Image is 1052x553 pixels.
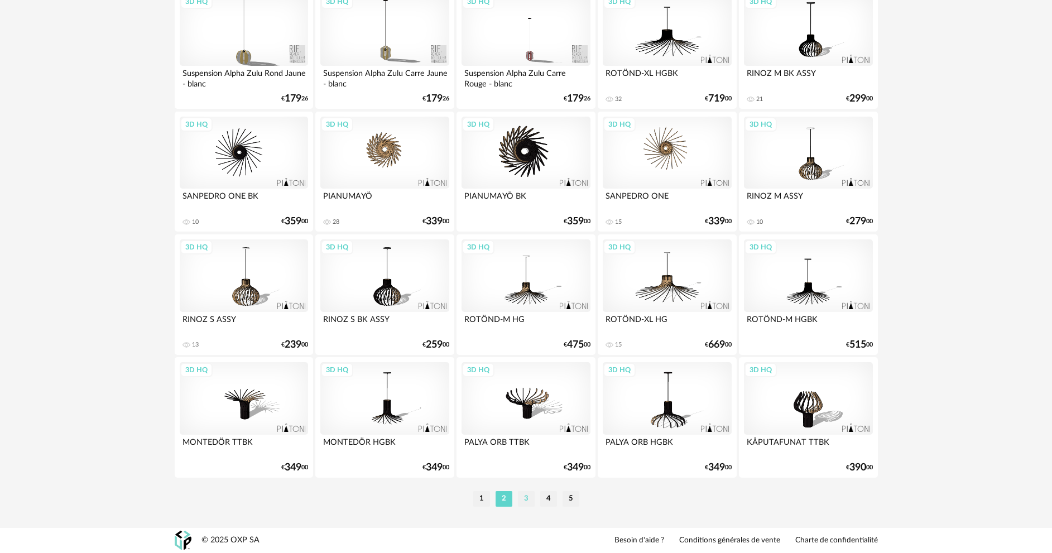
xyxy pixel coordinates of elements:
div: MONTEDÖR TTBK [180,435,308,457]
span: 279 [849,218,866,225]
span: 179 [567,95,584,103]
div: € 00 [846,218,873,225]
div: © 2025 OXP SA [201,535,260,546]
span: 349 [567,464,584,472]
div: Suspension Alpha Zulu Carre Rouge - blanc [462,66,590,88]
div: ROTÖND-XL HGBK [603,66,731,88]
div: € 26 [564,95,590,103]
div: 15 [615,218,622,226]
a: 3D HQ RINOZ M ASSY 10 €27900 [739,112,877,232]
span: 349 [285,464,301,472]
div: 3D HQ [180,117,213,132]
div: € 00 [564,464,590,472]
a: Conditions générales de vente [679,536,780,546]
div: 3D HQ [321,240,353,254]
span: 669 [708,341,725,349]
img: OXP [175,531,191,550]
div: 32 [615,95,622,103]
li: 5 [563,491,579,507]
div: 3D HQ [321,363,353,377]
div: PIANUMAYÖ BK [462,189,590,211]
div: € 00 [422,464,449,472]
a: 3D HQ MONTEDÖR HGBK €34900 [315,357,454,478]
a: 3D HQ ROTÖND-M HGBK €51500 [739,234,877,355]
a: 3D HQ SANPEDRO ONE BK 10 €35900 [175,112,313,232]
div: 3D HQ [462,240,494,254]
div: 10 [192,218,199,226]
div: € 00 [281,341,308,349]
div: 10 [756,218,763,226]
div: KÅPUTAFUNAT TTBK [744,435,872,457]
div: SANPEDRO ONE [603,189,731,211]
div: 3D HQ [603,240,636,254]
a: Charte de confidentialité [795,536,878,546]
div: € 26 [422,95,449,103]
div: PIANUMAYÖ [320,189,449,211]
span: 359 [567,218,584,225]
span: 179 [285,95,301,103]
a: 3D HQ RINOZ S ASSY 13 €23900 [175,234,313,355]
span: 339 [426,218,443,225]
div: 3D HQ [180,363,213,377]
a: 3D HQ MONTEDÖR TTBK €34900 [175,357,313,478]
div: 3D HQ [462,117,494,132]
a: 3D HQ PIANUMAYÖ 28 €33900 [315,112,454,232]
a: 3D HQ PALYA ORB HGBK €34900 [598,357,736,478]
div: Suspension Alpha Zulu Carre Jaune - blanc [320,66,449,88]
a: 3D HQ SANPEDRO ONE 15 €33900 [598,112,736,232]
span: 349 [426,464,443,472]
div: MONTEDÖR HGBK [320,435,449,457]
span: 475 [567,341,584,349]
div: 3D HQ [321,117,353,132]
span: 299 [849,95,866,103]
span: 339 [708,218,725,225]
div: € 00 [705,464,732,472]
div: RINOZ M BK ASSY [744,66,872,88]
div: € 00 [422,341,449,349]
div: € 00 [705,95,732,103]
div: ROTÖND-M HG [462,312,590,334]
li: 4 [540,491,557,507]
div: € 00 [705,341,732,349]
div: 21 [756,95,763,103]
div: 15 [615,341,622,349]
div: 3D HQ [603,117,636,132]
a: 3D HQ PALYA ORB TTBK €34900 [457,357,595,478]
span: 390 [849,464,866,472]
div: SANPEDRO ONE BK [180,189,308,211]
div: € 26 [281,95,308,103]
div: 3D HQ [603,363,636,377]
span: 239 [285,341,301,349]
div: € 00 [846,464,873,472]
a: 3D HQ ROTÖND-M HG €47500 [457,234,595,355]
a: 3D HQ KÅPUTAFUNAT TTBK €39000 [739,357,877,478]
div: € 00 [422,218,449,225]
div: 3D HQ [462,363,494,377]
div: € 00 [846,341,873,349]
a: Besoin d'aide ? [614,536,664,546]
span: 259 [426,341,443,349]
div: € 00 [564,218,590,225]
div: € 00 [281,464,308,472]
div: Suspension Alpha Zulu Rond Jaune - blanc [180,66,308,88]
div: 28 [333,218,339,226]
li: 1 [473,491,490,507]
div: € 00 [564,341,590,349]
div: RINOZ S BK ASSY [320,312,449,334]
div: 13 [192,341,199,349]
span: 349 [708,464,725,472]
div: 3D HQ [744,117,777,132]
li: 3 [518,491,535,507]
div: € 00 [846,95,873,103]
div: € 00 [705,218,732,225]
span: 719 [708,95,725,103]
div: 3D HQ [744,363,777,377]
span: 359 [285,218,301,225]
div: PALYA ORB TTBK [462,435,590,457]
div: ROTÖND-M HGBK [744,312,872,334]
a: 3D HQ RINOZ S BK ASSY €25900 [315,234,454,355]
div: PALYA ORB HGBK [603,435,731,457]
span: 179 [426,95,443,103]
li: 2 [496,491,512,507]
div: RINOZ M ASSY [744,189,872,211]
